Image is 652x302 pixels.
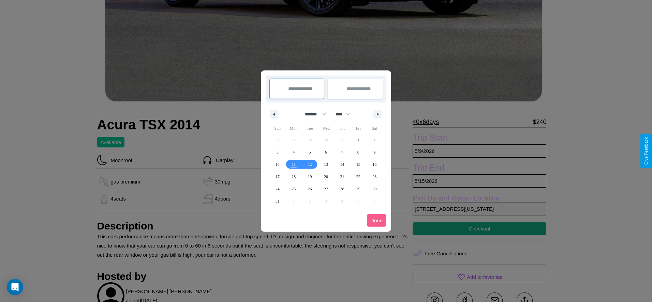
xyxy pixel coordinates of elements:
span: 10 [276,158,280,171]
div: Give Feedback [644,137,649,165]
button: 6 [318,146,334,158]
span: Fri [350,123,366,134]
button: 29 [350,183,366,195]
span: 14 [340,158,344,171]
span: 28 [340,183,344,195]
span: 19 [308,171,312,183]
button: 26 [302,183,318,195]
button: 9 [367,146,383,158]
span: 30 [372,183,376,195]
span: 1 [357,134,359,146]
button: 14 [334,158,350,171]
span: Sun [269,123,285,134]
button: 8 [350,146,366,158]
span: 13 [324,158,328,171]
button: 10 [269,158,285,171]
button: 16 [367,158,383,171]
button: 28 [334,183,350,195]
button: 27 [318,183,334,195]
div: Open Intercom Messenger [7,279,23,295]
button: 11 [285,158,301,171]
button: 2 [367,134,383,146]
span: 5 [309,146,311,158]
span: 31 [276,195,280,207]
button: 17 [269,171,285,183]
button: Done [367,214,386,227]
span: 26 [308,183,312,195]
span: 6 [325,146,327,158]
span: 27 [324,183,328,195]
span: Sat [367,123,383,134]
span: 21 [340,171,344,183]
span: 9 [373,146,375,158]
span: Thu [334,123,350,134]
button: 3 [269,146,285,158]
span: 15 [356,158,360,171]
button: 4 [285,146,301,158]
span: 2 [373,134,375,146]
span: 24 [276,183,280,195]
span: 17 [276,171,280,183]
button: 13 [318,158,334,171]
button: 20 [318,171,334,183]
span: 29 [356,183,360,195]
span: 12 [308,158,312,171]
button: 31 [269,195,285,207]
button: 25 [285,183,301,195]
button: 18 [285,171,301,183]
span: 3 [277,146,279,158]
button: 24 [269,183,285,195]
button: 22 [350,171,366,183]
button: 21 [334,171,350,183]
span: 4 [293,146,295,158]
span: 8 [357,146,359,158]
button: 19 [302,171,318,183]
span: 11 [292,158,296,171]
button: 23 [367,171,383,183]
span: 23 [372,171,376,183]
span: 16 [372,158,376,171]
span: 20 [324,171,328,183]
button: 1 [350,134,366,146]
span: Wed [318,123,334,134]
span: 7 [341,146,343,158]
span: 25 [292,183,296,195]
span: 18 [292,171,296,183]
button: 5 [302,146,318,158]
span: Tue [302,123,318,134]
button: 7 [334,146,350,158]
span: 22 [356,171,360,183]
span: Mon [285,123,301,134]
button: 30 [367,183,383,195]
button: 12 [302,158,318,171]
button: 15 [350,158,366,171]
